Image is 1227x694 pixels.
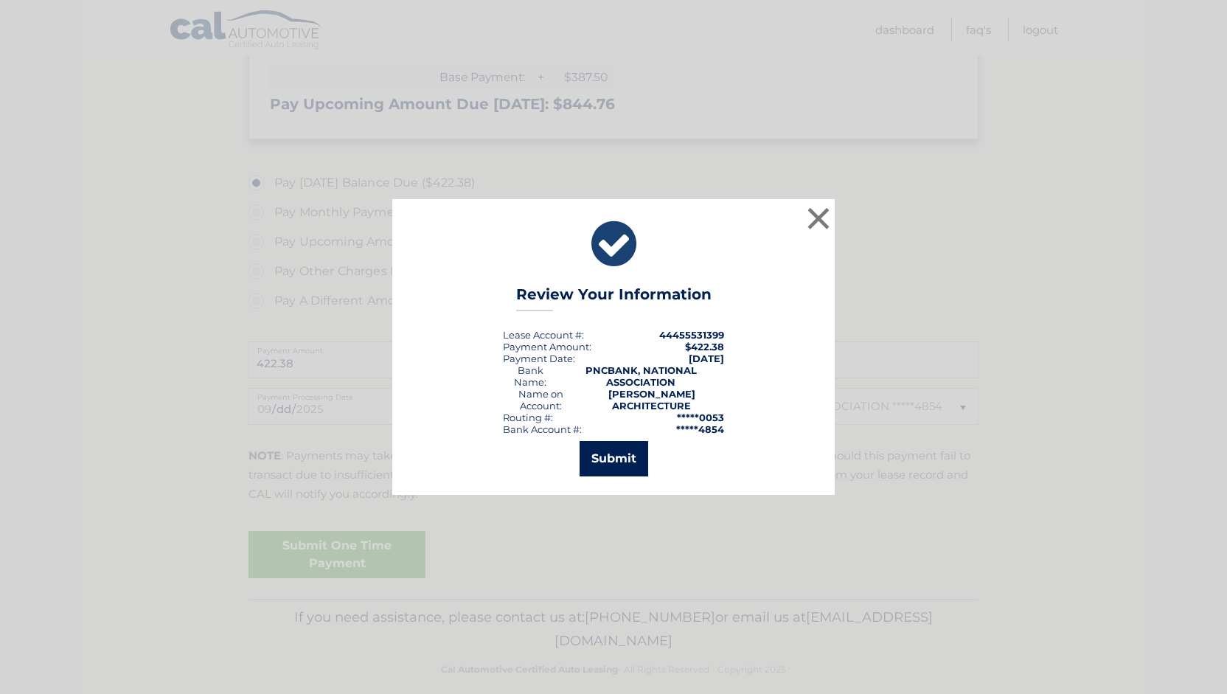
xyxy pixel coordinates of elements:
[503,329,584,341] div: Lease Account #:
[659,329,724,341] strong: 44455531399
[689,353,724,364] span: [DATE]
[503,364,557,388] div: Bank Name:
[503,353,575,364] div: :
[685,341,724,353] span: $422.38
[503,353,573,364] span: Payment Date
[503,388,580,412] div: Name on Account:
[608,388,695,412] strong: [PERSON_NAME] ARCHITECTURE
[516,285,712,311] h3: Review Your Information
[503,412,553,423] div: Routing #:
[580,441,648,476] button: Submit
[804,204,833,233] button: ×
[585,364,697,388] strong: PNCBANK, NATIONAL ASSOCIATION
[503,341,591,353] div: Payment Amount:
[503,423,582,435] div: Bank Account #:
